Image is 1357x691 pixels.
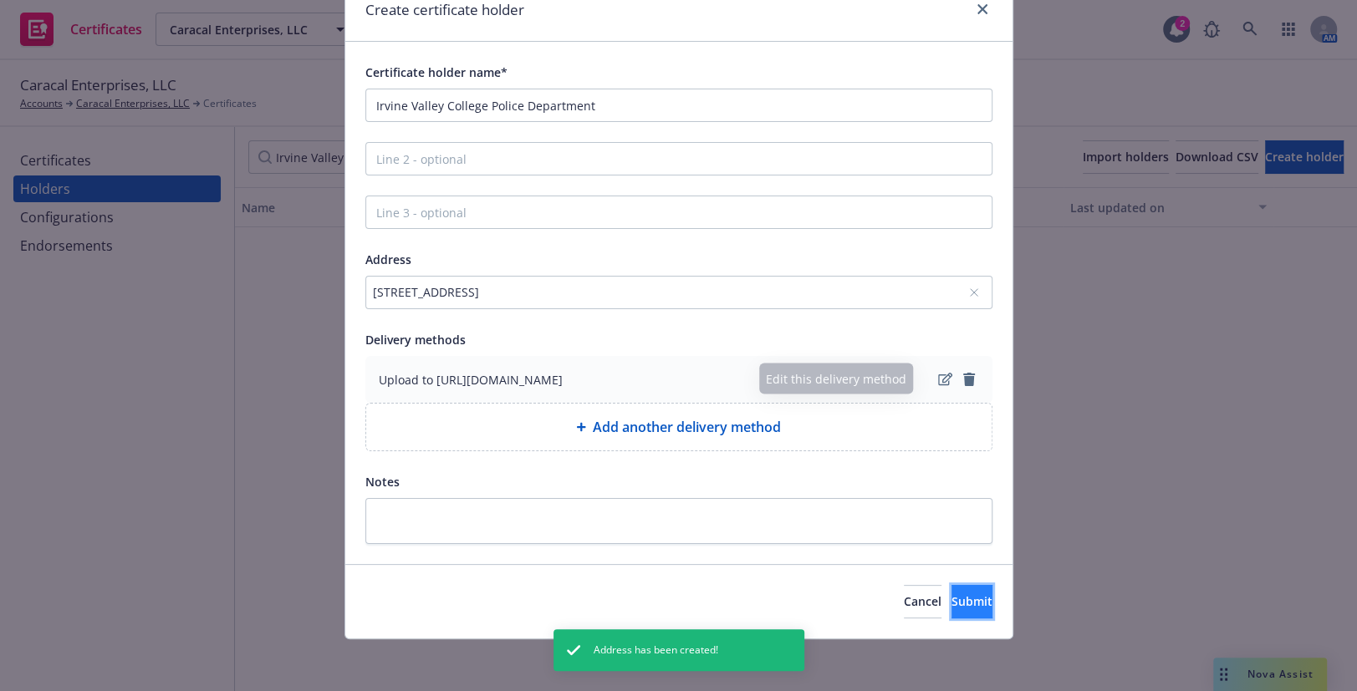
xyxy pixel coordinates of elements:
div: Add another delivery method [365,403,992,451]
button: Submit [951,585,992,618]
input: Line 3 - optional [365,196,992,229]
span: Add another delivery method [593,417,781,437]
button: Cancel [904,585,941,618]
input: Line 1 [365,89,992,122]
span: Address [365,252,411,267]
span: Address has been created! [594,643,718,658]
span: Submit [951,593,992,609]
span: Cancel [904,593,941,609]
span: Notes [365,474,400,490]
span: Upload to [URL][DOMAIN_NAME] [379,371,563,389]
div: [STREET_ADDRESS] [373,283,968,301]
input: Line 2 - optional [365,142,992,175]
button: [STREET_ADDRESS] [365,276,992,309]
a: remove [959,369,979,389]
span: Certificate holder name* [365,64,508,80]
span: Delivery methods [365,332,466,348]
a: edit [936,369,956,389]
